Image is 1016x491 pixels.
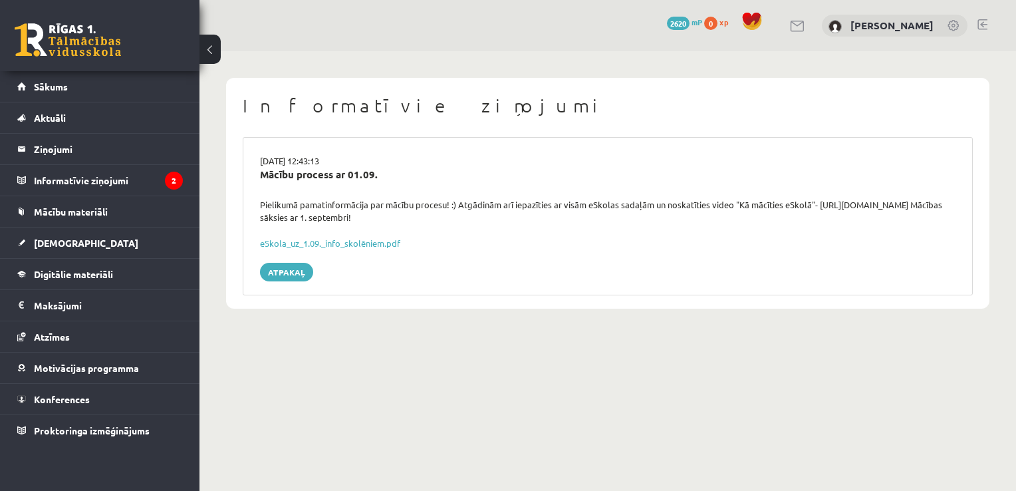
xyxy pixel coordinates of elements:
span: Konferences [34,393,90,405]
span: [DEMOGRAPHIC_DATA] [34,237,138,249]
span: Sākums [34,81,68,92]
a: Digitālie materiāli [17,259,183,289]
h1: Informatīvie ziņojumi [243,94,973,117]
a: [PERSON_NAME] [850,19,934,32]
a: Sākums [17,71,183,102]
legend: Maksājumi [34,290,183,321]
i: 2 [165,172,183,190]
span: xp [719,17,728,27]
a: Atpakaļ [260,263,313,281]
a: Mācību materiāli [17,196,183,227]
a: Maksājumi [17,290,183,321]
a: 0 xp [704,17,735,27]
span: Motivācijas programma [34,362,139,374]
a: Proktoringa izmēģinājums [17,415,183,446]
a: Motivācijas programma [17,353,183,383]
legend: Ziņojumi [34,134,183,164]
span: mP [692,17,702,27]
a: Ziņojumi [17,134,183,164]
legend: Informatīvie ziņojumi [34,165,183,196]
a: Aktuāli [17,102,183,133]
a: 2620 mP [667,17,702,27]
span: Proktoringa izmēģinājums [34,424,150,436]
span: Aktuāli [34,112,66,124]
span: Mācību materiāli [34,206,108,218]
img: Linda Pūķe [828,20,842,33]
a: eSkola_uz_1.09._info_skolēniem.pdf [260,238,400,249]
span: 0 [704,17,717,30]
div: Pielikumā pamatinformācija par mācību procesu! :) Atgādinām arī iepazīties ar visām eSkolas sadaļ... [250,198,965,224]
div: [DATE] 12:43:13 [250,154,965,168]
span: Atzīmes [34,331,70,343]
a: Atzīmes [17,321,183,352]
a: Informatīvie ziņojumi2 [17,165,183,196]
a: Konferences [17,384,183,414]
span: 2620 [667,17,690,30]
a: Rīgas 1. Tālmācības vidusskola [15,23,121,57]
a: [DEMOGRAPHIC_DATA] [17,228,183,258]
div: Mācību process ar 01.09. [260,167,955,182]
span: Digitālie materiāli [34,268,113,280]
